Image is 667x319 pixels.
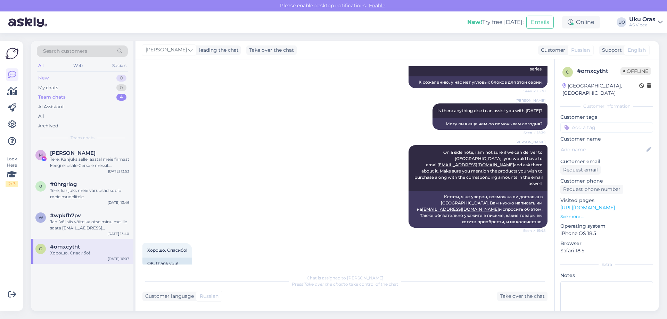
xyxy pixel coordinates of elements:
span: Chat is assigned to [PERSON_NAME] [307,275,384,280]
p: Customer name [560,135,653,143]
div: Try free [DATE]: [467,18,524,26]
span: o [566,69,569,75]
div: AS Vipex [629,22,655,28]
a: [URL][DOMAIN_NAME] [560,204,615,211]
div: My chats [38,84,58,91]
div: Take over the chat [246,45,297,55]
div: Customer language [142,293,194,300]
div: AI Assistant [38,103,64,110]
div: Кстати, я не уверен, возможна ли доставка в [GEOGRAPHIC_DATA]. Вам нужно написать им на и спросит... [409,191,547,228]
p: Notes [560,272,653,279]
div: Extra [560,261,653,268]
div: OK, thank you! [142,258,192,269]
span: M [39,152,43,158]
a: Uku OrasAS Vipex [629,17,663,28]
span: Miral Domingotiles [50,150,96,156]
p: Customer email [560,158,653,165]
div: Support [599,47,622,54]
div: [DATE] 16:07 [108,256,129,261]
span: Russian [200,293,219,300]
span: Russian [571,47,590,54]
span: #wpkfh7pv [50,212,81,219]
span: o [39,246,42,251]
a: [EMAIL_ADDRESS][DOMAIN_NAME] [422,207,499,212]
input: Add name [561,146,645,153]
div: [DATE] 13:46 [108,200,129,205]
a: [EMAIL_ADDRESS][DOMAIN_NAME] [437,162,514,167]
p: Operating system [560,223,653,230]
span: Seen ✓ 15:38 [519,89,545,94]
span: 0 [39,184,42,189]
span: Team chats [71,135,94,141]
span: [PERSON_NAME] [516,98,545,103]
div: 0 [116,75,126,82]
div: Request email [560,165,601,175]
div: Online [562,16,600,28]
div: Jah. Või siis võite ka otse minu meilile saata [EMAIL_ADDRESS][DOMAIN_NAME] [50,219,129,231]
div: Tere, kahjuks meie varuosad sobib meie mudelitele. [50,187,129,200]
div: Archived [38,123,58,129]
div: Customer [538,47,565,54]
span: English [628,47,646,54]
div: Take over the chat [497,292,547,301]
span: Seen ✓ 15:48 [519,228,545,233]
div: All [38,113,44,120]
div: 0 [116,84,126,91]
div: [DATE] 13:53 [108,169,129,174]
div: All [37,61,45,70]
div: К сожалению, у нас нет угловых блоков для этой серии. [409,76,547,88]
div: UO [617,17,626,27]
p: Customer phone [560,177,653,185]
div: Хорошо. Спасибо! [50,250,129,256]
p: iPhone OS 18.5 [560,230,653,237]
div: [GEOGRAPHIC_DATA], [GEOGRAPHIC_DATA] [562,82,639,97]
div: 4 [116,94,126,101]
span: Enable [367,2,387,9]
div: Customer information [560,103,653,109]
i: 'Take over the chat' [303,282,344,287]
span: w [39,215,43,220]
span: [PERSON_NAME] [146,46,187,54]
div: Web [72,61,84,70]
div: Request phone number [560,185,623,194]
button: Emails [526,16,554,29]
div: Могу ли я еще чем-то помочь вам сегодня? [433,118,547,130]
p: Visited pages [560,197,653,204]
span: #omxcytht [50,244,80,250]
p: Customer tags [560,114,653,121]
div: Look Here [6,156,18,187]
span: On a side note, i am not sure if we can deliver to [GEOGRAPHIC_DATA], you would have to email and... [414,150,544,186]
div: Tere. Kahjuks sellel aastal meie firmast keegi ei osale Cersaie messil. [PERSON_NAME] aga võiksit... [50,156,129,169]
div: New [38,75,49,82]
div: [DATE] 13:40 [107,231,129,236]
p: Safari 18.5 [560,247,653,254]
span: [PERSON_NAME] [516,140,545,145]
p: Browser [560,240,653,247]
div: leading the chat [196,47,239,54]
p: See more ... [560,213,653,220]
div: Uku Oras [629,17,655,22]
span: Хорошо. Спасибо! [147,247,187,253]
div: Socials [111,61,128,70]
span: Is there anything else i can assist you with [DATE]? [437,108,543,113]
div: # omxcytht [577,67,620,75]
span: Search customers [43,48,87,55]
b: New! [467,19,482,25]
input: Add a tag [560,122,653,133]
div: 2 / 3 [6,181,18,187]
span: #0hrgrlog [50,181,77,187]
span: Offline [620,67,651,75]
img: Askly Logo [6,47,19,60]
span: Press to take control of the chat [292,282,398,287]
span: Seen ✓ 15:39 [519,130,545,135]
div: Team chats [38,94,66,101]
